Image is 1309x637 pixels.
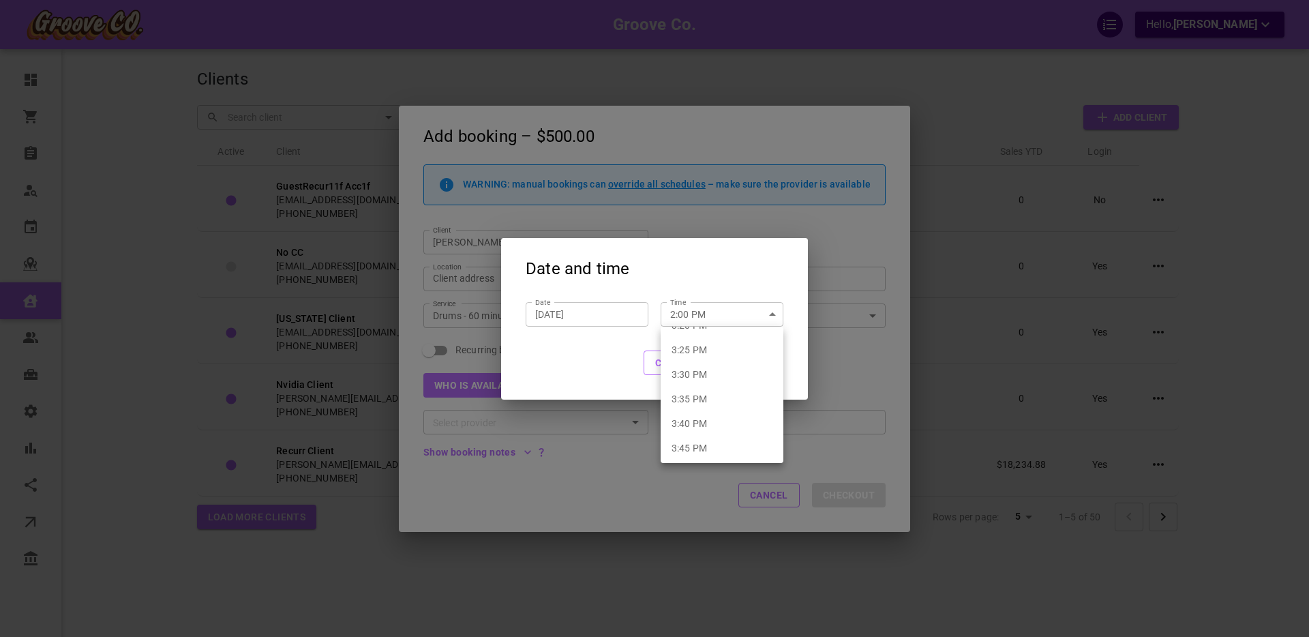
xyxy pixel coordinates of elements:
li: 3:45 PM [661,436,783,460]
li: 3:40 PM [661,411,783,436]
li: 3:25 PM [661,338,783,362]
li: 3:50 PM [661,460,783,485]
li: 3:30 PM [661,362,783,387]
li: 3:35 PM [661,387,783,411]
